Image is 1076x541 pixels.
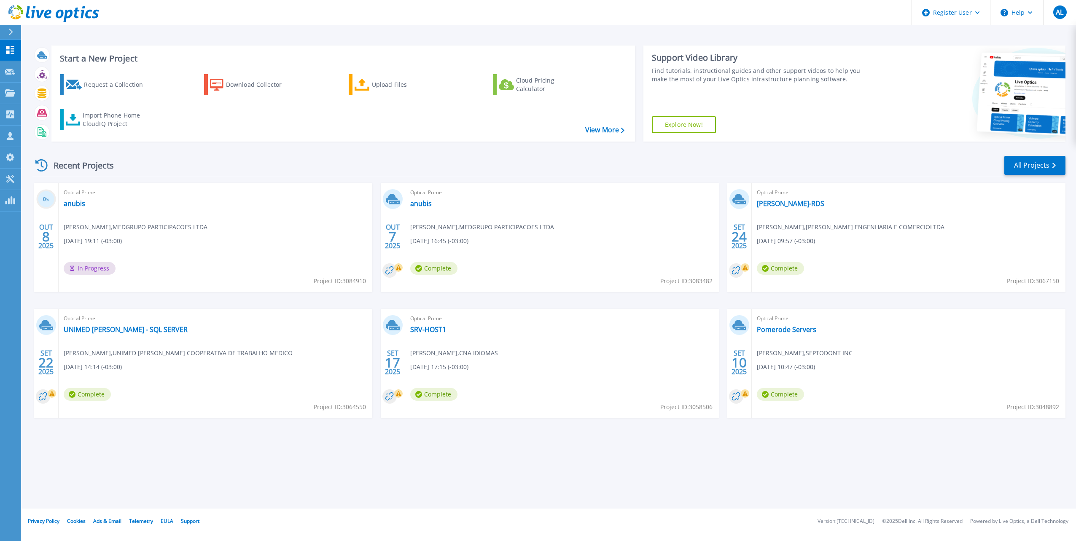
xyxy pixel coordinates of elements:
div: Upload Files [372,76,439,93]
span: 8 [42,233,50,240]
span: [PERSON_NAME] , SEPTODONT INC [757,348,853,358]
span: Optical Prime [757,314,1060,323]
a: anubis [410,199,432,208]
span: Complete [757,388,804,401]
span: [DATE] 10:47 (-03:00) [757,362,815,372]
a: anubis [64,199,85,208]
span: Project ID: 3058506 [660,402,713,412]
a: EULA [161,517,173,525]
a: [PERSON_NAME]-RDS [757,199,824,208]
span: Optical Prime [757,188,1060,197]
li: Powered by Live Optics, a Dell Technology [970,519,1068,524]
span: 10 [732,359,747,366]
a: All Projects [1004,156,1065,175]
div: SET 2025 [385,347,401,378]
a: Privacy Policy [28,517,59,525]
div: OUT 2025 [385,221,401,252]
a: Explore Now! [652,116,716,133]
span: [PERSON_NAME] , MEDGRUPO PARTICIPACOES LTDA [64,222,207,232]
div: Find tutorials, instructional guides and other support videos to help you make the most of your L... [652,67,870,83]
span: [PERSON_NAME] , MEDGRUPO PARTICIPACOES LTDA [410,222,554,232]
span: AL [1056,9,1063,16]
a: View More [585,126,624,134]
a: SRV-HOST1 [410,325,446,334]
span: In Progress [64,262,116,275]
div: Download Collector [226,76,293,93]
span: Optical Prime [410,314,714,323]
h3: Start a New Project [60,54,624,63]
a: Cloud Pricing Calculator [493,74,587,95]
span: Project ID: 3048892 [1007,402,1059,412]
span: [PERSON_NAME] , UNIMED [PERSON_NAME] COOPERATIVA DE TRABALHO MEDICO [64,348,293,358]
span: Complete [410,262,457,275]
span: Optical Prime [410,188,714,197]
div: SET 2025 [731,221,747,252]
div: Import Phone Home CloudIQ Project [83,111,148,128]
span: [DATE] 14:14 (-03:00) [64,362,122,372]
a: Request a Collection [60,74,154,95]
span: Complete [410,388,457,401]
div: Cloud Pricing Calculator [516,76,584,93]
div: SET 2025 [38,347,54,378]
span: Project ID: 3084910 [314,276,366,286]
span: Complete [757,262,804,275]
div: SET 2025 [731,347,747,378]
span: [DATE] 19:11 (-03:00) [64,236,122,246]
li: © 2025 Dell Inc. All Rights Reserved [882,519,963,524]
div: OUT 2025 [38,221,54,252]
span: Complete [64,388,111,401]
span: 24 [732,233,747,240]
li: Version: [TECHNICAL_ID] [818,519,874,524]
span: % [46,197,49,202]
span: [DATE] 09:57 (-03:00) [757,236,815,246]
span: [DATE] 17:15 (-03:00) [410,362,468,372]
a: Ads & Email [93,517,121,525]
a: Cookies [67,517,86,525]
span: Optical Prime [64,314,367,323]
span: Project ID: 3067150 [1007,276,1059,286]
div: Support Video Library [652,52,870,63]
a: UNIMED [PERSON_NAME] - SQL SERVER [64,325,188,334]
span: Optical Prime [64,188,367,197]
span: [PERSON_NAME] , CNA IDIOMAS [410,348,498,358]
span: Project ID: 3064550 [314,402,366,412]
a: Support [181,517,199,525]
div: Recent Projects [32,155,125,176]
a: Upload Files [349,74,443,95]
span: 17 [385,359,400,366]
span: 22 [38,359,54,366]
span: Project ID: 3083482 [660,276,713,286]
a: Pomerode Servers [757,325,816,334]
div: Request a Collection [84,76,151,93]
a: Download Collector [204,74,298,95]
span: [DATE] 16:45 (-03:00) [410,236,468,246]
a: Telemetry [129,517,153,525]
h3: 0 [36,195,56,204]
span: [PERSON_NAME] , [PERSON_NAME] ENGENHARIA E COMERCIOLTDA [757,222,944,232]
span: 7 [389,233,396,240]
